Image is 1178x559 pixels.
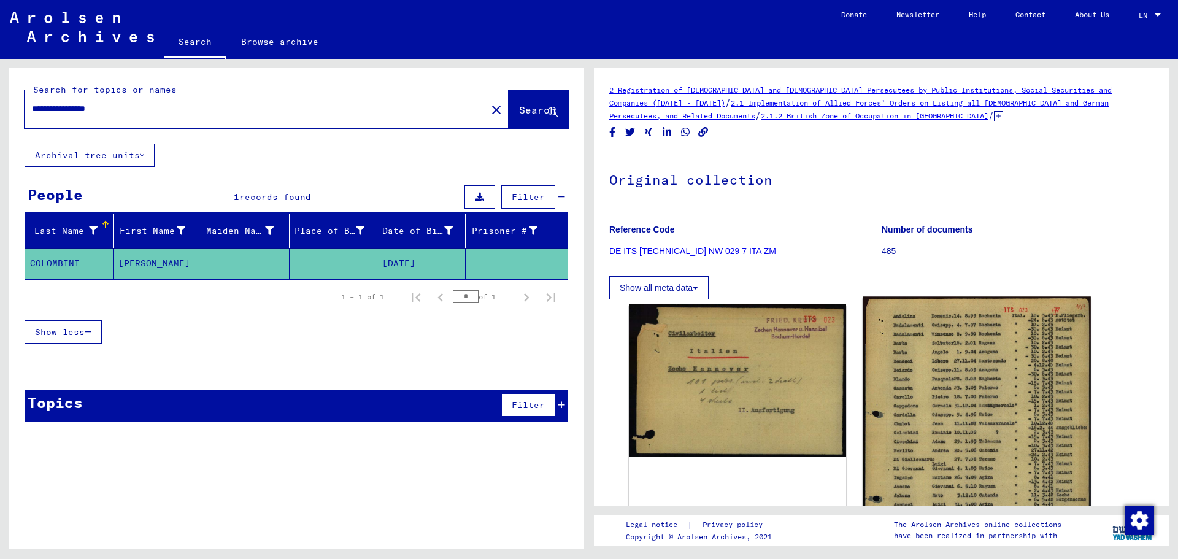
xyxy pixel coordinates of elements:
span: Search [519,104,556,116]
span: Filter [512,399,545,411]
div: People [28,183,83,206]
mat-label: Search for topics or names [33,84,177,95]
button: Share on WhatsApp [679,125,692,140]
button: Share on Xing [642,125,655,140]
span: records found [239,191,311,202]
button: First page [404,285,428,309]
mat-header-cell: Maiden Name [201,214,290,248]
mat-cell: COLOMBINI [25,249,114,279]
div: of 1 [453,291,514,303]
mat-header-cell: Date of Birth [377,214,466,248]
img: Arolsen_neg.svg [10,12,154,42]
img: yv_logo.png [1110,515,1156,546]
span: Show less [35,326,85,337]
span: / [755,110,761,121]
a: Legal notice [626,519,687,531]
a: DE ITS [TECHNICAL_ID] NW 029 7 ITA ZM [609,246,776,256]
button: Next page [514,285,539,309]
mat-cell: [DATE] [377,249,466,279]
img: 001.jpg [629,304,846,457]
span: 1 [234,191,239,202]
div: Date of Birth [382,225,453,237]
div: Maiden Name [206,221,289,241]
div: Topics [28,391,83,414]
mat-header-cell: Last Name [25,214,114,248]
a: 2 Registration of [DEMOGRAPHIC_DATA] and [DEMOGRAPHIC_DATA] Persecutees by Public Institutions, S... [609,85,1112,107]
button: Share on LinkedIn [661,125,674,140]
p: have been realized in partnership with [894,530,1061,541]
div: Prisoner # [471,221,553,241]
span: / [725,97,731,108]
div: Maiden Name [206,225,274,237]
span: EN [1139,11,1152,20]
button: Share on Twitter [624,125,637,140]
mat-header-cell: Prisoner # [466,214,568,248]
a: Browse archive [226,27,333,56]
mat-cell: [PERSON_NAME] [114,249,202,279]
div: Date of Birth [382,221,468,241]
mat-header-cell: First Name [114,214,202,248]
b: Number of documents [882,225,973,234]
button: Share on Facebook [606,125,619,140]
button: Clear [484,97,509,121]
button: Copy link [697,125,710,140]
div: 1 – 1 of 1 [341,291,384,303]
h1: Original collection [609,152,1153,206]
p: The Arolsen Archives online collections [894,519,1061,530]
mat-header-cell: Place of Birth [290,214,378,248]
div: First Name [118,221,201,241]
button: Previous page [428,285,453,309]
div: | [626,519,777,531]
button: Search [509,90,569,128]
button: Filter [501,393,555,417]
div: Last Name [30,225,98,237]
span: / [988,110,994,121]
div: Prisoner # [471,225,538,237]
a: Search [164,27,226,59]
button: Filter [501,185,555,209]
div: Last Name [30,221,113,241]
button: Show less [25,320,102,344]
div: Place of Birth [294,225,365,237]
a: 2.1 Implementation of Allied Forces’ Orders on Listing all [DEMOGRAPHIC_DATA] and German Persecut... [609,98,1109,120]
a: Privacy policy [693,519,777,531]
a: 2.1.2 British Zone of Occupation in [GEOGRAPHIC_DATA] [761,111,988,120]
button: Archival tree units [25,144,155,167]
b: Reference Code [609,225,675,234]
button: Show all meta data [609,276,709,299]
p: 485 [882,245,1153,258]
mat-icon: close [489,102,504,117]
p: Copyright © Arolsen Archives, 2021 [626,531,777,542]
img: Change consent [1125,506,1154,535]
button: Last page [539,285,563,309]
div: Place of Birth [294,221,380,241]
span: Filter [512,191,545,202]
div: First Name [118,225,186,237]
